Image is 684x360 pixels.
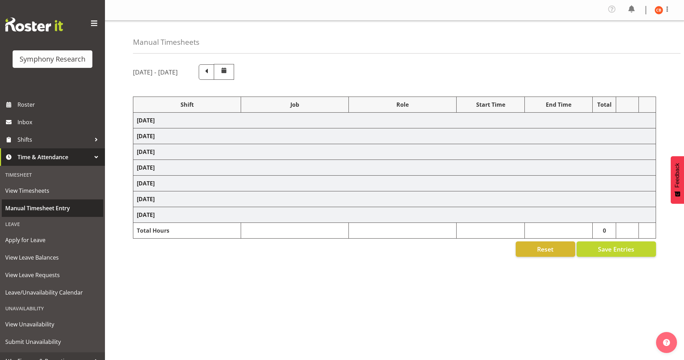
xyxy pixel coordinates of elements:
h5: [DATE] - [DATE] [133,68,178,76]
span: Roster [17,99,101,110]
td: Total Hours [133,223,241,239]
div: Shift [137,100,237,109]
span: Manual Timesheet Entry [5,203,100,213]
a: Manual Timesheet Entry [2,199,103,217]
div: Role [352,100,453,109]
button: Feedback - Show survey [671,156,684,204]
span: Leave/Unavailability Calendar [5,287,100,298]
img: chelsea-bartlett11426.jpg [655,6,663,14]
img: help-xxl-2.png [663,339,670,346]
span: Save Entries [598,245,634,254]
td: [DATE] [133,128,656,144]
span: Time & Attendance [17,152,91,162]
span: View Leave Balances [5,252,100,263]
td: [DATE] [133,160,656,176]
div: Symphony Research [20,54,85,64]
span: View Leave Requests [5,270,100,280]
span: View Unavailability [5,319,100,330]
td: [DATE] [133,113,656,128]
div: Job [245,100,345,109]
div: Leave [2,217,103,231]
td: [DATE] [133,191,656,207]
span: View Timesheets [5,185,100,196]
span: Apply for Leave [5,235,100,245]
h4: Manual Timesheets [133,38,199,46]
div: Start Time [460,100,521,109]
span: Feedback [674,163,681,188]
td: [DATE] [133,176,656,191]
a: View Leave Requests [2,266,103,284]
span: Submit Unavailability [5,337,100,347]
div: Total [596,100,612,109]
div: End Time [528,100,589,109]
td: [DATE] [133,144,656,160]
span: Inbox [17,117,101,127]
span: Reset [537,245,553,254]
img: Rosterit website logo [5,17,63,31]
div: Timesheet [2,168,103,182]
span: Shifts [17,134,91,145]
button: Save Entries [577,241,656,257]
a: View Timesheets [2,182,103,199]
a: Apply for Leave [2,231,103,249]
a: Submit Unavailability [2,333,103,351]
a: View Unavailability [2,316,103,333]
a: Leave/Unavailability Calendar [2,284,103,301]
td: 0 [593,223,616,239]
div: Unavailability [2,301,103,316]
a: View Leave Balances [2,249,103,266]
button: Reset [516,241,575,257]
td: [DATE] [133,207,656,223]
